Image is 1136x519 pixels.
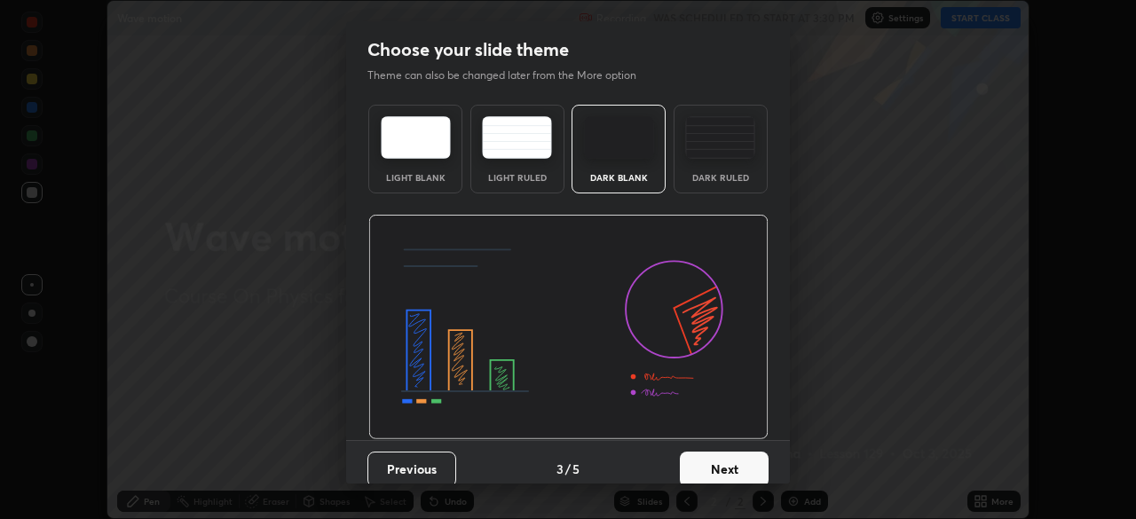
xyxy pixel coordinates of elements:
h4: 5 [572,460,580,478]
img: darkTheme.f0cc69e5.svg [584,116,654,159]
p: Theme can also be changed later from the More option [367,67,655,83]
img: darkRuledTheme.de295e13.svg [685,116,755,159]
h2: Choose your slide theme [367,38,569,61]
div: Light Blank [380,173,451,182]
img: lightRuledTheme.5fabf969.svg [482,116,552,159]
button: Next [680,452,769,487]
div: Dark Ruled [685,173,756,182]
div: Light Ruled [482,173,553,182]
h4: 3 [556,460,564,478]
div: Dark Blank [583,173,654,182]
button: Previous [367,452,456,487]
img: darkThemeBanner.d06ce4a2.svg [368,215,769,440]
img: lightTheme.e5ed3b09.svg [381,116,451,159]
h4: / [565,460,571,478]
